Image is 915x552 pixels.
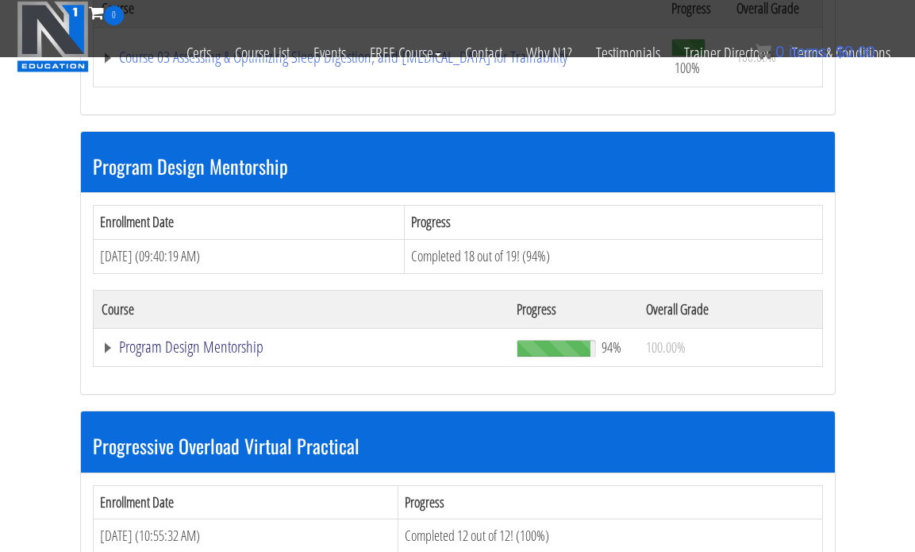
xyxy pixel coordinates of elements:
[398,485,822,519] th: Progress
[102,339,501,355] a: Program Design Mentorship
[93,435,823,456] h3: Progressive Overload Virtual Practical
[780,25,902,81] a: Terms & Conditions
[509,290,638,328] th: Progress
[638,290,822,328] th: Overall Grade
[223,25,302,81] a: Course List
[672,25,780,81] a: Trainer Directory
[93,290,509,328] th: Course
[17,1,89,72] img: n1-education
[755,44,771,60] img: icon11.png
[836,43,875,60] bdi: 0.00
[104,6,124,25] span: 0
[404,206,822,240] th: Progress
[453,25,514,81] a: Contact
[93,240,404,274] td: [DATE] (09:40:19 AM)
[755,43,875,60] a: 0 items: $0.00
[93,485,398,519] th: Enrollment Date
[302,25,358,81] a: Events
[93,206,404,240] th: Enrollment Date
[404,240,822,274] td: Completed 18 out of 19! (94%)
[775,43,784,60] span: 0
[584,25,672,81] a: Testimonials
[602,338,621,356] span: 94%
[89,2,124,23] a: 0
[93,156,823,176] h3: Program Design Mentorship
[789,43,831,60] span: items:
[638,328,822,366] td: 100.00%
[836,43,844,60] span: $
[514,25,584,81] a: Why N1?
[175,25,223,81] a: Certs
[358,25,453,81] a: FREE Course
